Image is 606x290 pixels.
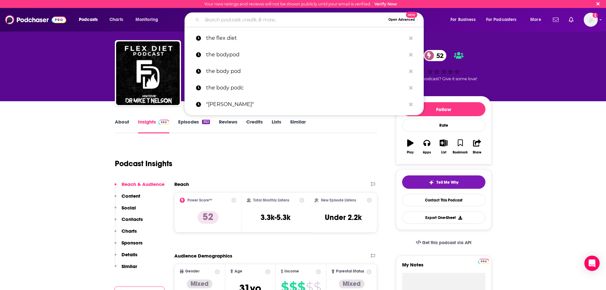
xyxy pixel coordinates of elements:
[219,119,237,133] a: Reviews
[174,181,189,187] h2: Reach
[136,15,158,24] span: Monitoring
[526,15,549,25] button: open menu
[122,205,136,211] p: Social
[198,211,219,224] p: 52
[253,198,289,202] h2: Total Monthly Listens
[550,14,561,25] a: Show notifications dropdown
[105,15,127,25] a: Charts
[402,102,485,116] button: Follow
[202,120,210,124] div: 352
[410,76,477,81] span: Good podcast? Give it some love!
[284,269,299,273] span: Income
[402,194,485,206] a: Contact This Podcast
[115,240,143,251] button: Sponsors
[5,14,66,26] img: Podchaser - Follow, Share and Rate Podcasts
[115,216,143,228] button: Contacts
[419,135,435,158] button: Apps
[115,159,172,168] h1: Podcast Insights
[469,135,485,158] button: Share
[430,50,447,61] span: 52
[402,175,485,189] button: tell me why sparkleTell Me Why
[115,181,164,193] button: Reach & Audience
[339,279,365,288] div: Mixed
[115,228,137,240] button: Charts
[115,205,136,216] button: Social
[158,120,170,125] img: Podchaser Pro
[325,213,362,222] h3: Under 2.2k
[406,12,417,18] span: New
[374,2,397,6] a: Verify Now
[422,240,471,245] span: Get this podcast via API
[109,15,123,24] span: Charts
[388,18,415,21] span: Open Advanced
[407,151,414,154] div: Play
[566,14,576,25] a: Show notifications dropdown
[584,13,598,27] span: Logged in as BretAita
[206,46,406,63] p: the bodypod
[185,30,424,46] a: the flex diet
[321,198,356,202] h2: New Episode Listens
[116,41,180,105] img: Flex Diet Podcast
[115,251,137,263] button: Details
[336,269,364,273] span: Parental Status
[234,269,242,273] span: Age
[178,119,210,133] a: Episodes352
[206,96,406,113] p: "mike axler"
[424,50,447,61] a: 52
[478,259,489,264] img: Podchaser Pro
[185,269,199,273] span: Gender
[122,228,137,234] p: Charts
[122,216,143,222] p: Contacts
[402,211,485,224] button: Export One-Sheet
[115,263,137,275] button: Similar
[450,15,476,24] span: For Business
[584,13,598,27] img: User Profile
[486,15,517,24] span: For Podcasters
[115,193,140,205] button: Content
[402,119,485,132] div: Rate
[185,80,424,96] a: the body podc
[423,151,431,154] div: Apps
[446,15,484,25] button: open menu
[122,251,137,258] p: Details
[452,135,469,158] button: Bookmark
[115,119,129,133] a: About
[436,180,458,185] span: Tell Me Why
[122,240,143,246] p: Sponsors
[386,16,418,24] button: Open AdvancedNew
[429,180,434,185] img: tell me why sparkle
[185,46,424,63] a: the bodypod
[131,15,166,25] button: open menu
[272,119,281,133] a: Lists
[435,135,452,158] button: List
[478,258,489,264] a: Pro website
[402,135,419,158] button: Play
[206,63,406,80] p: the body pod
[593,13,598,18] svg: Email not verified
[202,15,386,25] input: Search podcasts, credits, & more...
[187,198,212,202] h2: Power Score™
[441,151,446,154] div: List
[174,253,232,259] h2: Audience Demographics
[402,262,485,273] label: My Notes
[122,193,140,199] p: Content
[584,256,600,271] div: Open Intercom Messenger
[206,30,406,46] p: the flex diet
[122,263,137,269] p: Similar
[246,119,263,133] a: Credits
[74,15,106,25] button: open menu
[584,13,598,27] button: Show profile menu
[138,119,170,133] a: InsightsPodchaser Pro
[453,151,468,154] div: Bookmark
[411,235,477,251] a: Get this podcast via API
[185,96,424,113] a: "[PERSON_NAME]"
[290,119,306,133] a: Similar
[261,213,290,222] h3: 3.3k-5.3k
[482,15,526,25] button: open menu
[530,15,541,24] span: More
[206,80,406,96] p: the body podc
[191,12,430,27] div: Search podcasts, credits, & more...
[122,181,164,187] p: Reach & Audience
